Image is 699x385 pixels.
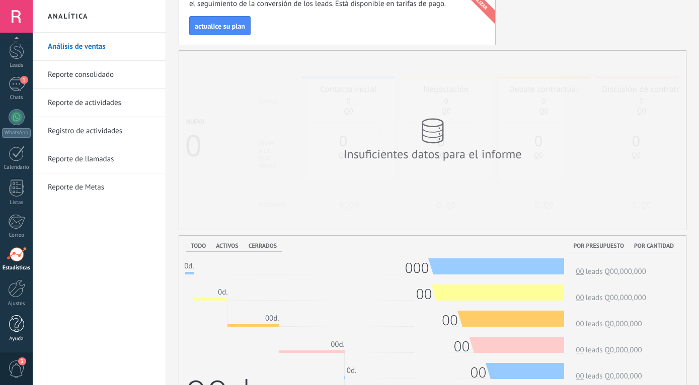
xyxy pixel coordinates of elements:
span: 3 [18,357,26,365]
div: Calendario [2,164,31,171]
div: Insuficientes datos para el informe [342,146,523,162]
a: Reporte de Metas [48,173,156,202]
div: Ajustes [2,301,31,307]
a: Reporte de actividades [48,89,156,117]
div: Listas [2,200,31,206]
a: Registro de actividades [48,117,156,145]
a: Reporte consolidado [48,61,156,89]
li: Registro de actividades [33,117,166,145]
a: actualice su plan [189,21,251,30]
div: WhatsApp [2,128,31,138]
div: Chats [2,94,31,101]
div: Estadísticas [2,265,31,271]
a: Reporte de llamadas [48,145,156,173]
li: Reporte consolidado [33,61,166,89]
li: Reporte de actividades [33,89,166,117]
li: Reporte de llamadas [33,145,166,173]
span: 1 [20,76,28,84]
div: Correo [2,232,31,239]
a: Análisis de ventas [48,33,156,61]
div: Ayuda [2,336,31,342]
li: Reporte de Metas [33,173,166,201]
div: Leads [2,62,31,69]
button: actualice su plan [189,16,251,35]
li: Análisis de ventas [33,33,166,61]
span: actualice su plan [195,23,245,30]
